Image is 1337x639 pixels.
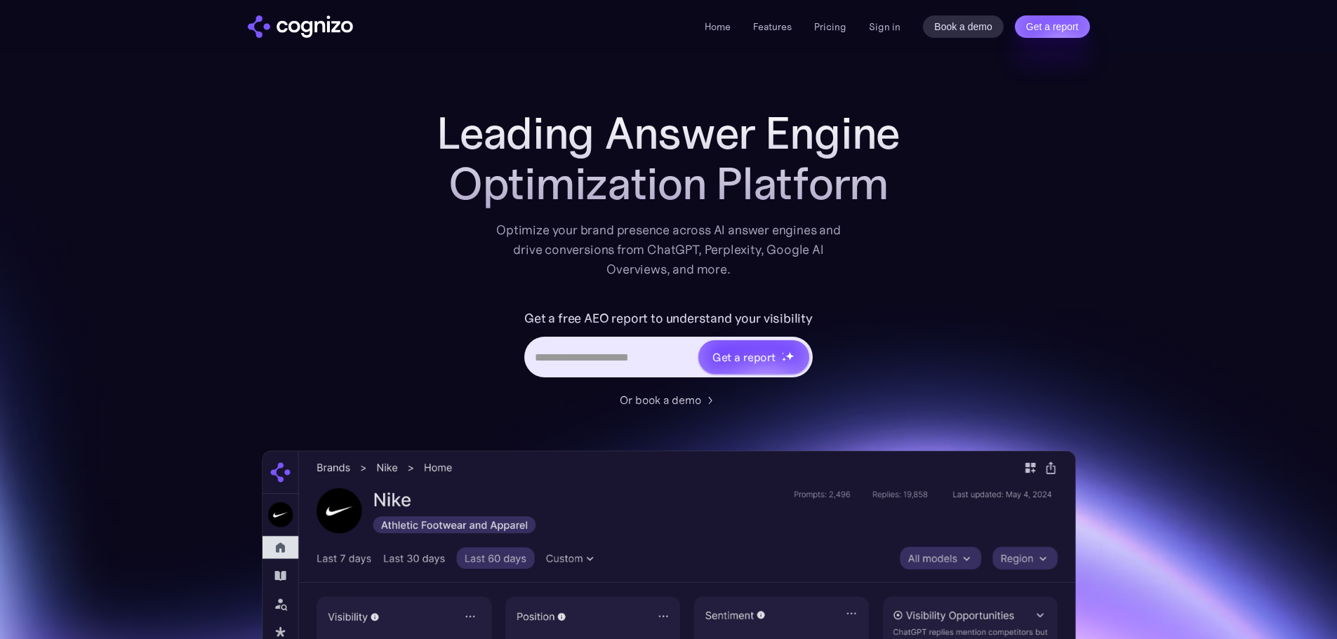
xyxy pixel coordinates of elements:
[782,352,784,354] img: star
[785,351,794,361] img: star
[620,391,701,408] div: Or book a demo
[869,18,900,35] a: Sign in
[782,357,787,362] img: star
[814,20,846,33] a: Pricing
[923,15,1004,38] a: Book a demo
[248,15,353,38] a: home
[524,307,813,330] label: Get a free AEO report to understand your visibility
[1015,15,1090,38] a: Get a report
[248,15,353,38] img: cognizo logo
[620,391,718,408] a: Or book a demo
[388,108,950,209] h1: Leading Answer Engine Optimization Platform
[753,20,792,33] a: Features
[524,307,813,384] form: Hero URL Input Form
[712,349,776,365] div: Get a report
[496,220,842,279] div: Optimize your brand presence across AI answer engines and drive conversions from ChatGPT, Perplex...
[705,20,731,33] a: Home
[697,339,811,375] a: Get a reportstarstarstar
